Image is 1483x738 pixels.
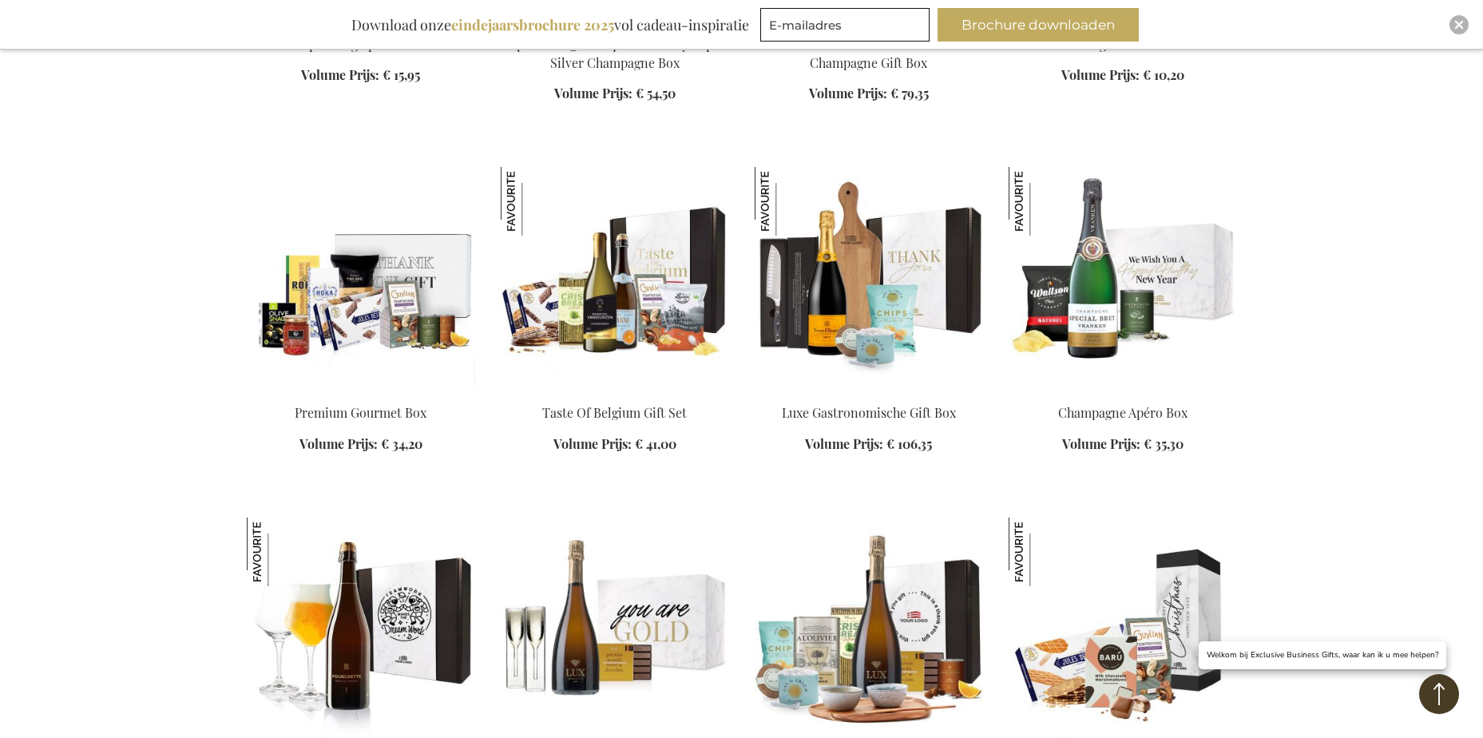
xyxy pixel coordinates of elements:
img: Champagne Apéro Box [1009,167,1077,236]
b: eindejaarsbrochure 2025 [451,15,614,34]
input: E-mailadres [760,8,930,42]
a: Champagne Apéro Box Champagne Apéro Box [1009,384,1237,399]
img: Premium Gourmet Box [247,167,475,391]
img: Chocolate Temptations Box [1009,518,1077,586]
span: Volume Prijs: [1062,435,1140,452]
a: Volume Prijs: € 41,00 [553,435,676,454]
a: [PERSON_NAME] & Pommery Pop Silver Champagne Box [517,36,713,71]
a: Premium Gourmet Box [295,404,426,421]
a: Champagne Apéro Box [1058,404,1188,421]
span: € 54,50 [636,85,676,101]
span: Volume Prijs: [809,85,887,101]
a: Volume Prijs: € 106,35 [805,435,932,454]
a: Premium Gourmet Box [247,384,475,399]
a: Volume Prijs: € 15,95 [301,66,420,85]
a: Sparkling Apéro Box [302,36,419,53]
span: Volume Prijs: [1061,66,1140,83]
a: Volume Prijs: € 79,35 [809,85,929,103]
a: Fourchette gastronomisch bier [1034,36,1211,53]
span: € 35,30 [1144,435,1184,452]
div: Close [1449,15,1469,34]
img: Champagne Apéro Box [1009,167,1237,391]
a: Ruinart Blanc De Blancs Champagne Gift Box [799,36,939,71]
img: Fourchette Bier Gift Box [247,518,315,586]
span: Volume Prijs: [553,435,632,452]
a: Volume Prijs: € 35,30 [1062,435,1184,454]
span: Volume Prijs: [554,85,632,101]
img: Taste Of Belgium Gift Set [501,167,569,236]
a: Volume Prijs: € 54,50 [554,85,676,103]
span: € 10,20 [1143,66,1184,83]
a: Luxe Gastronomische Gift Box [782,404,956,421]
span: € 34,20 [381,435,422,452]
a: Taste Of Belgium Gift Set Taste Of Belgium Gift Set [501,384,729,399]
span: € 41,00 [635,435,676,452]
button: Brochure downloaden [938,8,1139,42]
a: Volume Prijs: € 10,20 [1061,66,1184,85]
a: Taste Of Belgium Gift Set [542,404,687,421]
span: Volume Prijs: [301,66,379,83]
form: marketing offers and promotions [760,8,934,46]
span: € 15,95 [383,66,420,83]
span: Volume Prijs: [299,435,378,452]
span: Volume Prijs: [805,435,883,452]
img: Taste Of Belgium Gift Set [501,167,729,391]
span: € 106,35 [886,435,932,452]
span: € 79,35 [890,85,929,101]
a: Luxury Culinary Gift Box Luxe Gastronomische Gift Box [755,384,983,399]
img: Luxe Gastronomische Gift Box [755,167,823,236]
div: Download onze vol cadeau-inspiratie [344,8,756,42]
img: Close [1454,20,1464,30]
img: Luxury Culinary Gift Box [755,167,983,391]
a: Volume Prijs: € 34,20 [299,435,422,454]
